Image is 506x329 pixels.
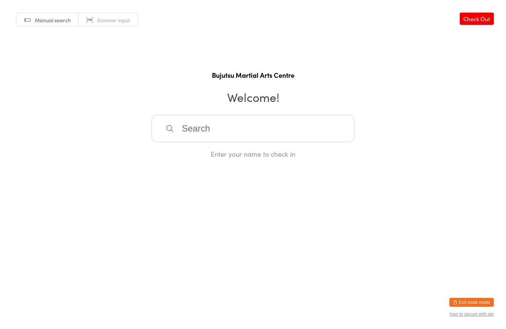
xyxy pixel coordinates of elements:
[35,16,71,24] span: Manual search
[460,13,494,25] a: Check Out
[450,312,494,317] button: how to secure with pin
[152,149,354,159] div: Enter your name to check in
[97,16,130,24] span: Scanner input
[449,298,494,307] button: Exit kiosk mode
[7,89,499,105] h2: Welcome!
[152,115,354,142] input: Search
[7,70,499,80] h1: Bujutsu Martial Arts Centre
